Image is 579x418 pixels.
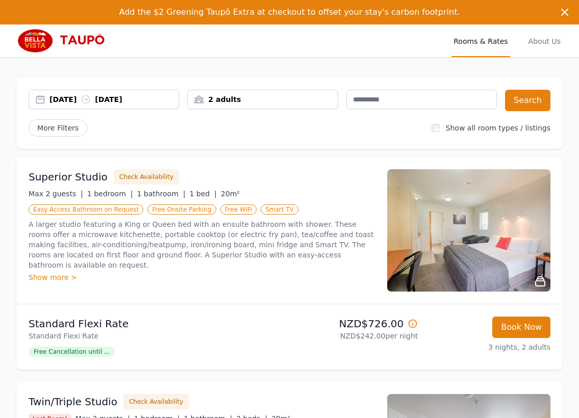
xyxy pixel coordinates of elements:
[29,272,375,282] div: Show more >
[29,317,286,331] p: Standard Flexi Rate
[147,204,216,215] span: Free Onsite Parking
[220,204,257,215] span: Free WiFi
[188,94,337,104] div: 2 adults
[189,190,216,198] span: 1 bed |
[261,204,298,215] span: Smart TV
[49,94,179,104] div: [DATE] [DATE]
[137,190,185,198] span: 1 bathroom |
[526,24,563,57] a: About Us
[294,317,418,331] p: NZD$726.00
[29,331,286,341] p: Standard Flexi Rate
[505,90,550,111] button: Search
[29,204,143,215] span: Easy Access Bathroom on Request
[29,219,375,270] p: A larger studio featuring a King or Queen bed with an ensuite bathroom with shower. These rooms o...
[29,347,115,357] span: Free Cancellation until ...
[492,317,550,338] button: Book Now
[87,190,133,198] span: 1 bedroom |
[29,170,108,184] h3: Superior Studio
[294,331,418,341] p: NZD$242.00 per night
[114,169,179,185] button: Check Availability
[29,395,117,409] h3: Twin/Triple Studio
[123,394,189,409] button: Check Availability
[16,29,115,53] img: Bella Vista Taupo
[119,7,460,17] span: Add the $2 Greening Taupō Extra at checkout to offset your stay's carbon footprint.
[29,119,87,137] span: More Filters
[451,24,510,57] a: Rooms & Rates
[426,342,550,352] p: 3 nights, 2 adults
[221,190,240,198] span: 20m²
[446,124,550,132] label: Show all room types / listings
[29,190,83,198] span: Max 2 guests |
